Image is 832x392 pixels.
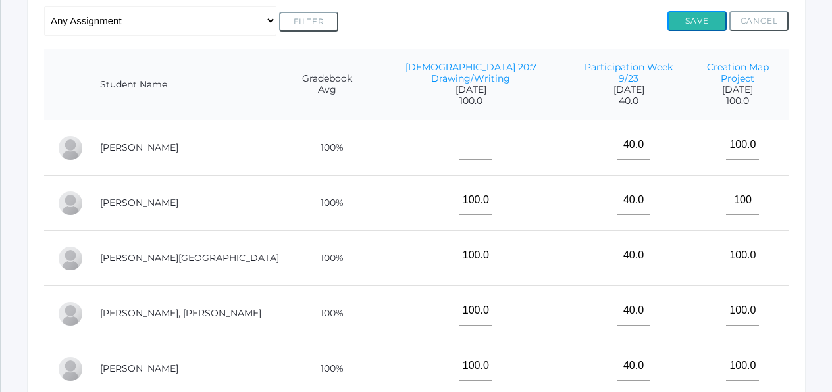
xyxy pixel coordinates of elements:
a: Participation Week 9/23 [585,61,673,84]
a: [PERSON_NAME], [PERSON_NAME] [100,307,261,319]
span: 100.0 [700,95,775,107]
a: [PERSON_NAME] [100,197,178,208]
a: [PERSON_NAME] [100,362,178,374]
a: Creation Map Project [707,61,769,84]
div: Elijah Benzinger-Stephens [57,135,84,161]
a: [PERSON_NAME][GEOGRAPHIC_DATA] [100,252,279,264]
span: [DATE] [384,84,557,95]
div: Lincoln Farnes [57,245,84,272]
span: [DATE] [583,84,674,95]
button: Save [667,11,727,31]
th: Gradebook Avg [282,49,371,120]
div: Ryder Hardisty [57,301,84,327]
button: Cancel [729,11,789,31]
td: 100% [282,120,371,176]
td: 100% [282,176,371,231]
a: [PERSON_NAME] [100,141,178,153]
th: Student Name [87,49,282,120]
span: [DATE] [700,84,775,95]
div: Abrielle Hazen [57,356,84,382]
td: 100% [282,286,371,341]
span: 100.0 [384,95,557,107]
button: Filter [279,12,338,32]
span: 40.0 [583,95,674,107]
td: 100% [282,231,371,286]
a: [DEMOGRAPHIC_DATA] 20:7 Drawing/Writing [405,61,536,84]
div: Emilia Diedrich [57,190,84,216]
